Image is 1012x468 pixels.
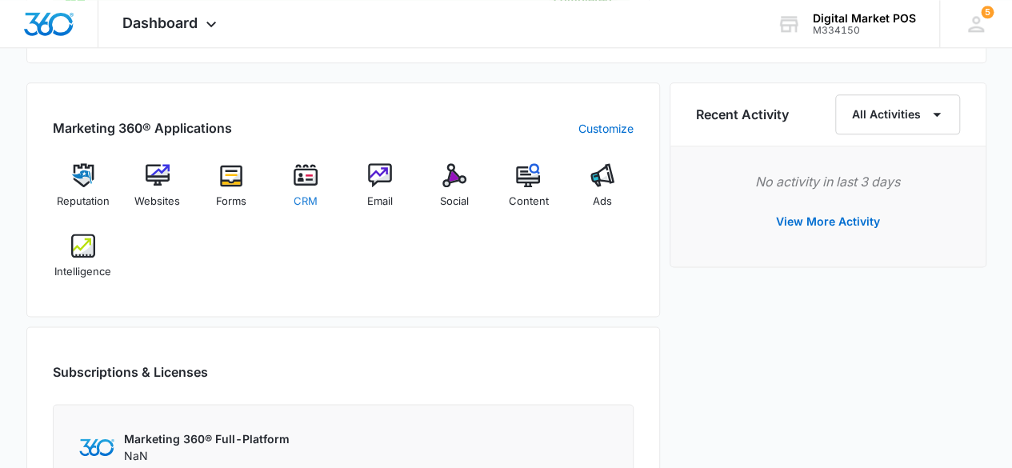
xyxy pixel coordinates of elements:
a: Ads [572,163,634,221]
span: CRM [294,194,318,210]
a: Intelligence [53,234,114,291]
span: Email [367,194,393,210]
span: Reputation [57,194,110,210]
span: Content [508,194,548,210]
a: Email [350,163,411,221]
span: Social [440,194,469,210]
div: notifications count [981,6,994,18]
button: View More Activity [760,202,896,241]
button: All Activities [835,94,960,134]
a: CRM [275,163,337,221]
a: Forms [201,163,262,221]
span: Forms [216,194,246,210]
h2: Subscriptions & Licenses [53,362,208,382]
div: account id [813,25,916,36]
a: Customize [578,120,634,137]
span: Websites [134,194,180,210]
p: No activity in last 3 days [696,172,960,191]
img: Marketing 360 Logo [79,438,114,455]
div: NaN [124,430,290,464]
a: Social [423,163,485,221]
h6: Recent Activity [696,105,789,124]
div: account name [813,12,916,25]
span: Dashboard [122,14,198,31]
span: Intelligence [54,264,111,280]
p: Marketing 360® Full-Platform [124,430,290,447]
span: 5 [981,6,994,18]
a: Reputation [53,163,114,221]
a: Content [498,163,559,221]
a: Websites [126,163,188,221]
h2: Marketing 360® Applications [53,118,232,138]
span: Ads [593,194,612,210]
